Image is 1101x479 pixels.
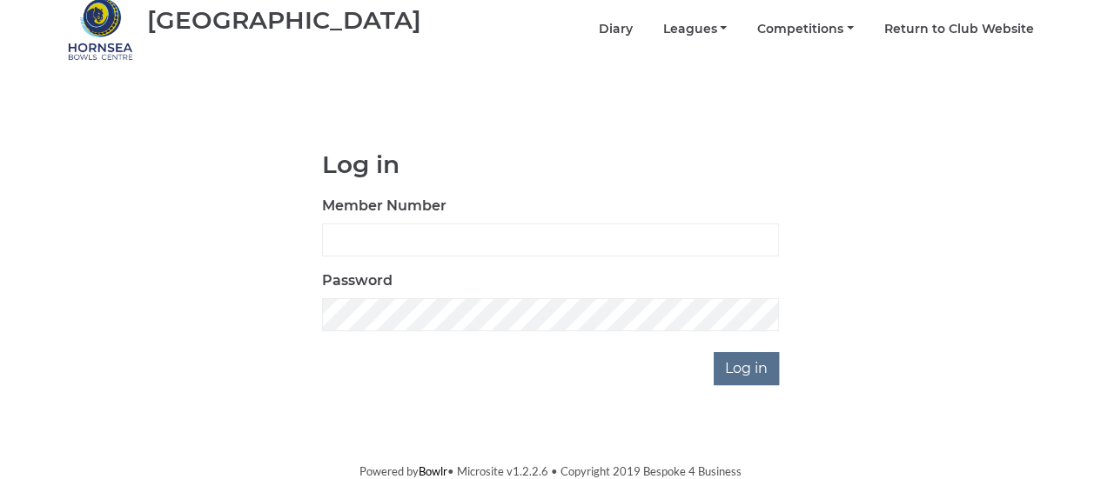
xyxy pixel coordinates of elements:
[884,21,1034,37] a: Return to Club Website
[322,196,446,216] label: Member Number
[322,270,393,291] label: Password
[757,21,854,37] a: Competitions
[662,21,727,37] a: Leagues
[598,21,632,37] a: Diary
[419,464,447,478] a: Bowlr
[147,7,421,34] div: [GEOGRAPHIC_DATA]
[714,352,779,385] input: Log in
[322,151,779,178] h1: Log in
[359,464,742,478] span: Powered by • Microsite v1.2.2.6 • Copyright 2019 Bespoke 4 Business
